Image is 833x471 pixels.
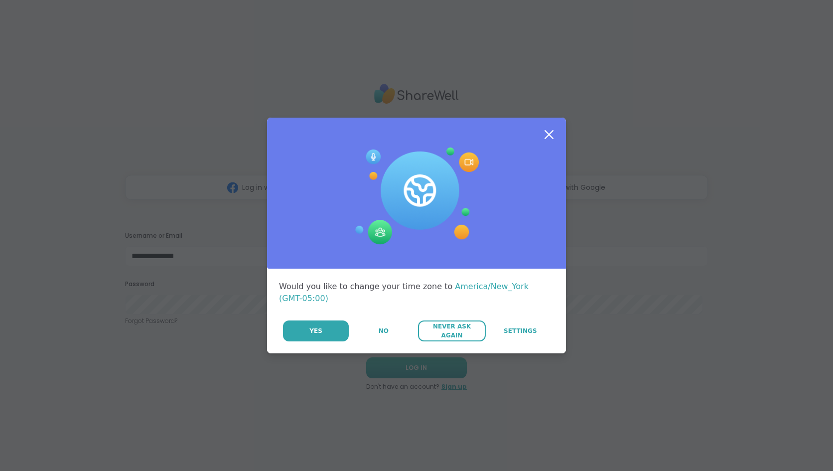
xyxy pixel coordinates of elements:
span: Yes [309,326,322,335]
span: America/New_York (GMT-05:00) [279,282,529,303]
button: Never Ask Again [418,320,485,341]
button: Yes [283,320,349,341]
img: Session Experience [354,148,479,245]
span: Settings [504,326,537,335]
button: No [350,320,417,341]
span: Never Ask Again [423,322,480,340]
div: Would you like to change your time zone to [279,281,554,305]
a: Settings [487,320,554,341]
span: No [379,326,389,335]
